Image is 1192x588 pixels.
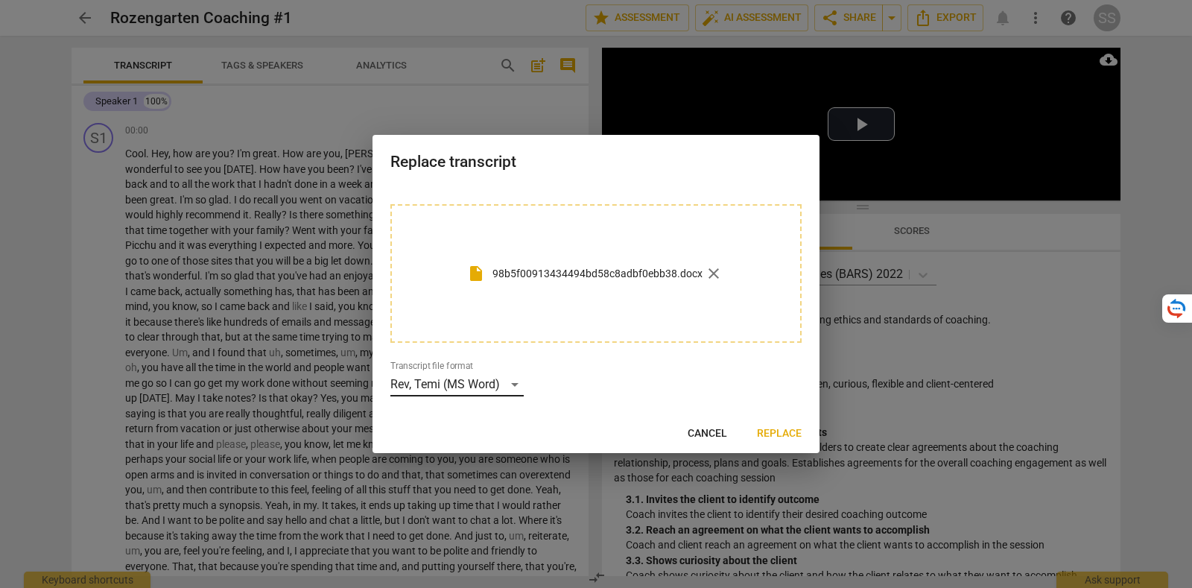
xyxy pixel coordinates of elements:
div: Rev, Temi (MS Word) [390,373,524,396]
span: insert_drive_file [467,265,485,282]
p: 98b5f00913434494bd58c8adbf0ebb38.docx [492,266,703,282]
button: Cancel [676,420,739,447]
h2: Replace transcript [390,153,802,171]
span: Cancel [688,426,727,441]
span: Replace [757,426,802,441]
label: Transcript file format [390,361,473,370]
span: close [705,265,723,282]
button: Replace [745,420,814,447]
